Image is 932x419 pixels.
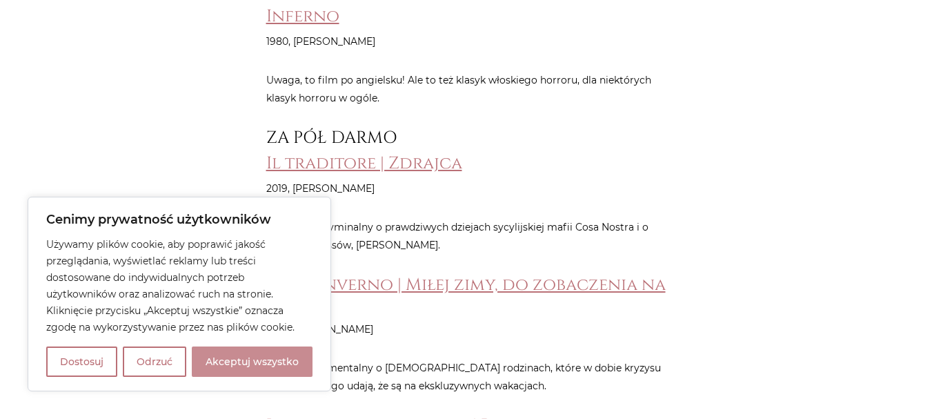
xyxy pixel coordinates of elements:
p: Cenimy prywatność użytkowników [46,211,313,228]
p: Używamy plików cookie, aby poprawić jakość przeglądania, wyświetlać reklamy lub treści dostosowan... [46,236,313,335]
button: Akceptuj wszystko [192,347,313,377]
p: To film dokumentalny o [DEMOGRAPHIC_DATA] rodzinach, które w dobie kryzysu ekonomicznego udają, ż... [266,359,666,395]
a: Il traditore | Zdrajca [266,152,462,175]
a: Buon Inverno | Miłej zimy, do zobaczenia na plaży! [266,273,666,316]
button: Dostosuj [46,347,117,377]
h3: ZA PÓŁ DARMO [266,128,666,148]
a: Inferno [266,5,339,28]
p: Uwaga, to film po angielsku! Ale to też klasyk włoskiego horroru, dla niektórych klasyk horroru w... [266,71,666,107]
p: 2017, [PERSON_NAME] [266,320,666,338]
p: 1980, [PERSON_NAME] [266,32,666,50]
button: Odrzuć [123,347,186,377]
p: To dramat kryminalny o prawdziwych dziejach sycylijskiej mafii Cosa Nostra i o jednych z bossów, ... [266,218,666,254]
p: 2019, [PERSON_NAME] [266,179,666,197]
